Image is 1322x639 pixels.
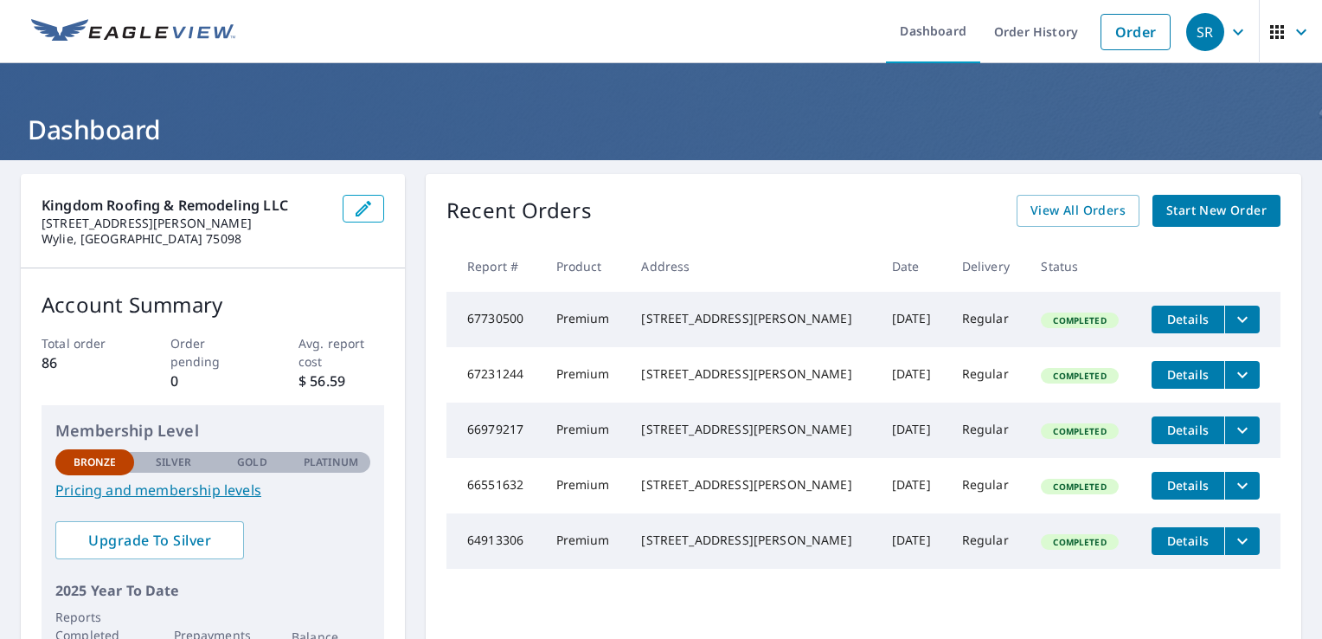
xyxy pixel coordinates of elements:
[446,347,542,403] td: 67231244
[42,231,329,247] p: Wylie, [GEOGRAPHIC_DATA] 75098
[42,216,329,231] p: [STREET_ADDRESS][PERSON_NAME]
[446,195,592,227] p: Recent Orders
[42,352,127,373] p: 86
[878,347,948,403] td: [DATE]
[1162,477,1214,494] span: Details
[21,112,1301,147] h1: Dashboard
[1043,425,1116,437] span: Completed
[156,455,192,470] p: Silver
[1027,241,1138,292] th: Status
[42,334,127,352] p: Total order
[55,580,370,601] p: 2025 Year To Date
[948,403,1028,458] td: Regular
[1152,472,1224,500] button: detailsBtn-66551632
[1043,536,1116,548] span: Completed
[542,458,628,513] td: Premium
[641,310,863,327] div: [STREET_ADDRESS][PERSON_NAME]
[1152,306,1224,333] button: detailsBtn-67730500
[1030,200,1126,222] span: View All Orders
[1224,306,1260,333] button: filesDropdownBtn-67730500
[542,292,628,347] td: Premium
[74,455,117,470] p: Bronze
[55,419,370,442] p: Membership Level
[1152,416,1224,444] button: detailsBtn-66979217
[948,292,1028,347] td: Regular
[1043,370,1116,382] span: Completed
[55,480,370,500] a: Pricing and membership levels
[627,241,877,292] th: Address
[446,513,542,569] td: 64913306
[948,513,1028,569] td: Regular
[1152,195,1280,227] a: Start New Order
[1043,481,1116,493] span: Completed
[42,289,384,320] p: Account Summary
[31,19,235,45] img: EV Logo
[878,513,948,569] td: [DATE]
[1152,361,1224,389] button: detailsBtn-67231244
[170,371,256,391] p: 0
[1224,527,1260,555] button: filesDropdownBtn-64913306
[1186,13,1224,51] div: SR
[42,195,329,216] p: Kingdom Roofing & Remodeling LLC
[446,403,542,458] td: 66979217
[878,292,948,347] td: [DATE]
[948,241,1028,292] th: Delivery
[170,334,256,371] p: Order pending
[542,513,628,569] td: Premium
[1162,366,1214,383] span: Details
[641,365,863,383] div: [STREET_ADDRESS][PERSON_NAME]
[304,455,358,470] p: Platinum
[1166,200,1267,222] span: Start New Order
[446,292,542,347] td: 67730500
[1017,195,1139,227] a: View All Orders
[1224,361,1260,389] button: filesDropdownBtn-67231244
[55,521,244,559] a: Upgrade To Silver
[237,455,266,470] p: Gold
[542,403,628,458] td: Premium
[1162,311,1214,327] span: Details
[1043,314,1116,326] span: Completed
[1162,422,1214,438] span: Details
[1101,14,1171,50] a: Order
[69,531,230,550] span: Upgrade To Silver
[446,241,542,292] th: Report #
[298,334,384,371] p: Avg. report cost
[1162,532,1214,549] span: Details
[641,421,863,438] div: [STREET_ADDRESS][PERSON_NAME]
[542,241,628,292] th: Product
[948,347,1028,403] td: Regular
[878,403,948,458] td: [DATE]
[878,458,948,513] td: [DATE]
[1152,527,1224,555] button: detailsBtn-64913306
[446,458,542,513] td: 66551632
[878,241,948,292] th: Date
[641,532,863,549] div: [STREET_ADDRESS][PERSON_NAME]
[641,476,863,494] div: [STREET_ADDRESS][PERSON_NAME]
[542,347,628,403] td: Premium
[1224,416,1260,444] button: filesDropdownBtn-66979217
[298,371,384,391] p: $ 56.59
[948,458,1028,513] td: Regular
[1224,472,1260,500] button: filesDropdownBtn-66551632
